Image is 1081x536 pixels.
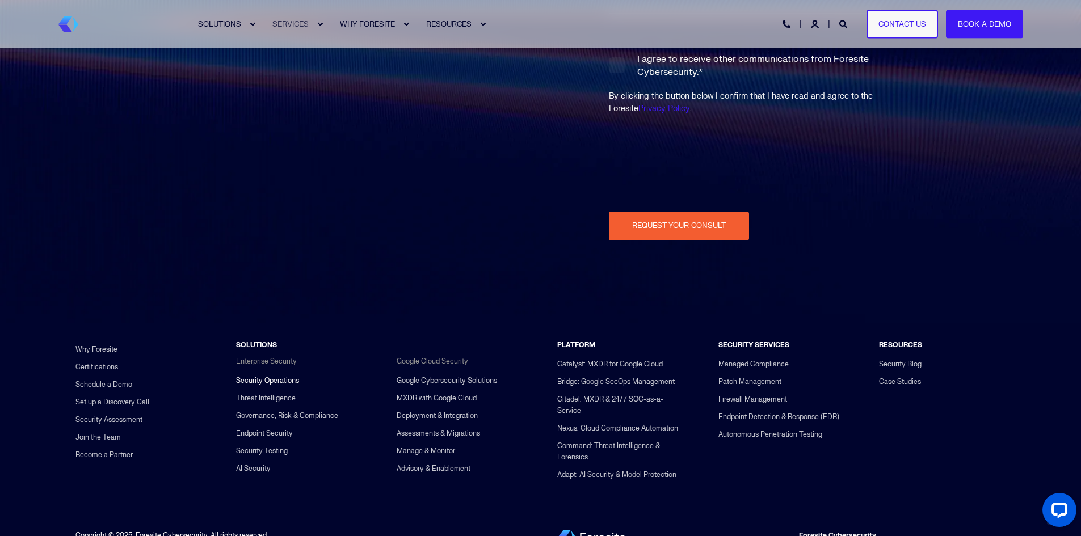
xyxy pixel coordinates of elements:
div: Expand WHY FORESITE [403,21,410,28]
a: SOLUTIONS [236,340,277,350]
span: WHY FORESITE [340,19,395,28]
a: Book a Demo [946,10,1023,39]
a: Become a Partner [75,446,133,463]
a: Patch Management [718,373,781,391]
a: Advisory & Enablement [397,459,470,477]
a: Governance, Risk & Compliance [236,407,338,424]
a: Assessments & Migrations [397,424,480,442]
span: I agree to receive other communications from Foresite Cybersecurity. [609,52,881,78]
div: Navigation Menu [879,356,922,391]
input: Request Your Consult [609,212,749,240]
a: Open Search [839,19,849,28]
a: Autonomous Penetration Testing [718,426,822,444]
a: Catalyst: MXDR for Google Cloud [557,356,663,373]
div: Navigation Menu [557,356,684,484]
span: Google Cloud Security [397,357,468,366]
a: Set up a Discovery Call [75,393,149,411]
a: Command: Threat Intelligence & Forensics [557,437,684,466]
a: Security Operations [236,372,299,389]
span: SOLUTIONS [198,19,241,28]
span: SECURITY SERVICES [718,340,789,349]
a: Security Assessment [75,411,142,428]
a: Join the Team [75,428,121,446]
a: Certifications [75,358,118,375]
div: Navigation Menu [397,372,497,477]
a: Endpoint Detection & Response (EDR) [718,408,839,426]
a: Login [811,19,821,28]
a: MXDR with Google Cloud [397,389,477,407]
a: Manage & Monitor [397,442,455,459]
a: Contact Us [867,10,938,39]
a: Case Studies [879,373,921,391]
span: RESOURCES [879,340,922,349]
a: Bridge: Google SecOps Management [557,373,675,391]
a: Nexus: Cloud Compliance Automation [557,420,678,437]
img: Foresite brand mark, a hexagon shape of blues with a directional arrow to the right hand side [58,16,78,32]
a: Endpoint Security [236,424,293,442]
div: Expand SERVICES [317,21,323,28]
a: Back to Home [58,16,78,32]
a: Adapt: AI Security & Model Protection [557,466,676,484]
span: PLATFORM [557,340,595,349]
div: Navigation Menu [236,372,338,477]
a: Schedule a Demo [75,375,132,393]
a: Deployment & Integration [397,407,478,424]
a: AI Security [236,459,271,477]
a: Firewall Management [718,391,787,408]
a: Threat Intelligence [236,389,296,407]
span: Enterprise Security [236,357,297,366]
div: Expand SOLUTIONS [249,21,256,28]
div: Expand RESOURCES [479,21,486,28]
span: RESOURCES [426,19,472,28]
a: Citadel: MXDR & 24/7 SOC-as-a-Service [557,391,684,420]
div: By clicking the button below I confirm that I have read and agree to the Foresite . [609,90,893,115]
a: Security Blog [879,356,922,373]
iframe: reCAPTCHA [609,144,754,178]
iframe: LiveChat chat widget [1033,488,1081,536]
a: Why Foresite [75,340,117,358]
a: Privacy Policy [638,104,689,113]
a: Managed Compliance [718,356,789,373]
a: Google Cybersecurity Solutions [397,372,497,389]
a: Security Testing [236,442,288,459]
div: Navigation Menu [75,340,149,463]
div: Navigation Menu [718,356,839,444]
